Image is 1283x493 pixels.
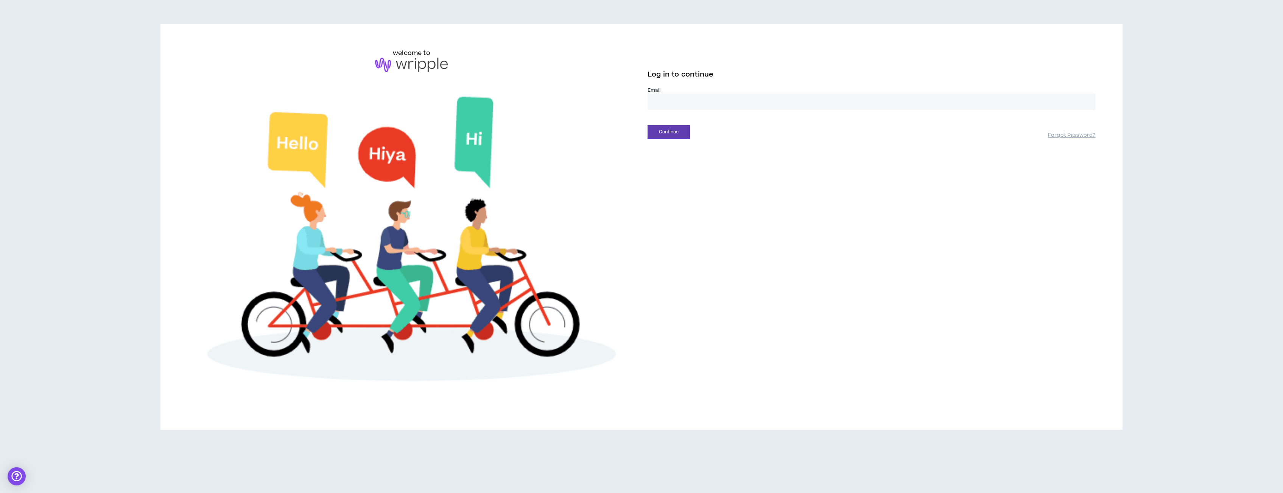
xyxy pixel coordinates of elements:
[8,467,26,485] div: Open Intercom Messenger
[648,70,713,79] span: Log in to continue
[648,87,1095,94] label: Email
[188,80,635,406] img: Welcome to Wripple
[648,125,690,139] button: Continue
[1048,132,1095,139] a: Forgot Password?
[393,49,430,58] h6: welcome to
[375,58,448,72] img: logo-brand.png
